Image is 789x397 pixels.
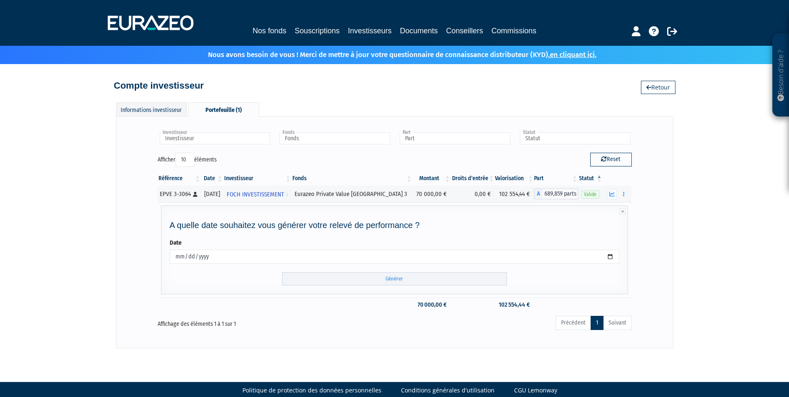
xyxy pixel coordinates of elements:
[227,187,284,202] span: FOCH INVESTISSEMENT
[223,171,292,186] th: Investisseur: activer pour trier la colonne par ordre croissant
[193,192,198,197] i: [Français] Personne physique
[158,171,201,186] th: Référence : activer pour trier la colonne par ordre croissant
[204,190,220,198] div: [DATE]
[495,171,534,186] th: Valorisation: activer pour trier la colonne par ordre croissant
[495,298,534,312] td: 102 554,44 €
[188,102,259,117] div: Portefeuille (1)
[451,171,495,186] th: Droits d'entrée: activer pour trier la colonne par ordre croissant
[446,25,483,37] a: Conseillers
[413,171,451,186] th: Montant: activer pour trier la colonne par ordre croissant
[158,315,348,328] div: Affichage des éléments 1 à 1 sur 1
[581,191,599,198] span: Valide
[413,298,451,312] td: 70 000,00 €
[114,81,204,91] h4: Compte investisseur
[201,171,223,186] th: Date: activer pour trier la colonne par ordre croissant
[170,238,182,247] label: Date
[170,221,620,230] h4: A quelle date souhaitez vous générer votre relevé de performance ?
[176,153,194,167] select: Afficheréléments
[550,50,596,59] a: en cliquant ici.
[160,190,198,198] div: EPVE 3-3064
[534,189,542,199] span: A
[542,189,578,199] span: 689,859 parts
[578,171,603,186] th: Statut : activer pour trier la colonne par ordre d&eacute;croissant
[514,386,557,395] a: CGU Lemonway
[591,316,603,330] a: 1
[242,386,381,395] a: Politique de protection des données personnelles
[348,25,391,38] a: Investisseurs
[158,153,217,167] label: Afficher éléments
[534,189,578,199] div: A - Eurazeo Private Value Europe 3
[282,272,507,286] input: Générer
[292,171,413,186] th: Fonds: activer pour trier la colonne par ordre croissant
[400,25,438,37] a: Documents
[534,171,578,186] th: Part: activer pour trier la colonne par ordre croissant
[294,25,339,37] a: Souscriptions
[108,15,193,30] img: 1732889491-logotype_eurazeo_blanc_rvb.png
[223,186,292,202] a: FOCH INVESTISSEMENT
[590,153,632,166] button: Reset
[492,25,537,37] a: Commissions
[294,190,410,198] div: Eurazeo Private Value [GEOGRAPHIC_DATA] 3
[413,186,451,202] td: 70 000,00 €
[252,25,286,37] a: Nos fonds
[116,102,187,116] div: Informations investisseur
[285,187,288,202] i: Voir l'investisseur
[776,38,786,113] p: Besoin d'aide ?
[495,186,534,202] td: 102 554,44 €
[184,48,596,60] p: Nous avons besoin de vous ! Merci de mettre à jour votre questionnaire de connaissance distribute...
[451,186,495,202] td: 0,00 €
[401,386,495,395] a: Conditions générales d'utilisation
[641,81,675,94] a: Retour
